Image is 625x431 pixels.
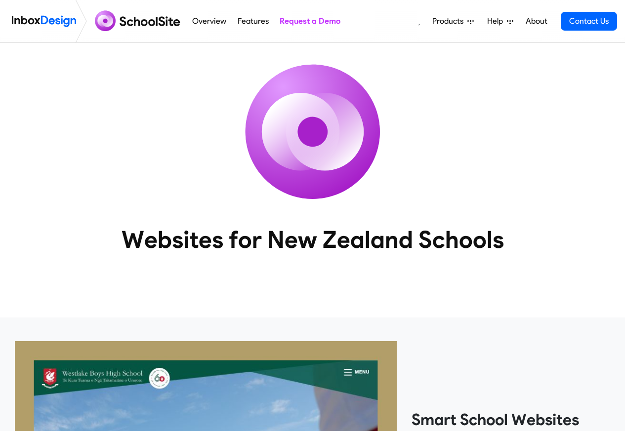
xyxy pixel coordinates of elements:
[487,15,507,27] span: Help
[277,11,343,31] a: Request a Demo
[432,15,467,27] span: Products
[523,11,550,31] a: About
[412,410,610,430] heading: Smart School Websites
[91,9,187,33] img: schoolsite logo
[78,225,547,254] heading: Websites for New Zealand Schools
[561,12,617,31] a: Contact Us
[428,11,478,31] a: Products
[235,11,271,31] a: Features
[224,43,402,221] img: icon_schoolsite.svg
[190,11,229,31] a: Overview
[483,11,517,31] a: Help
